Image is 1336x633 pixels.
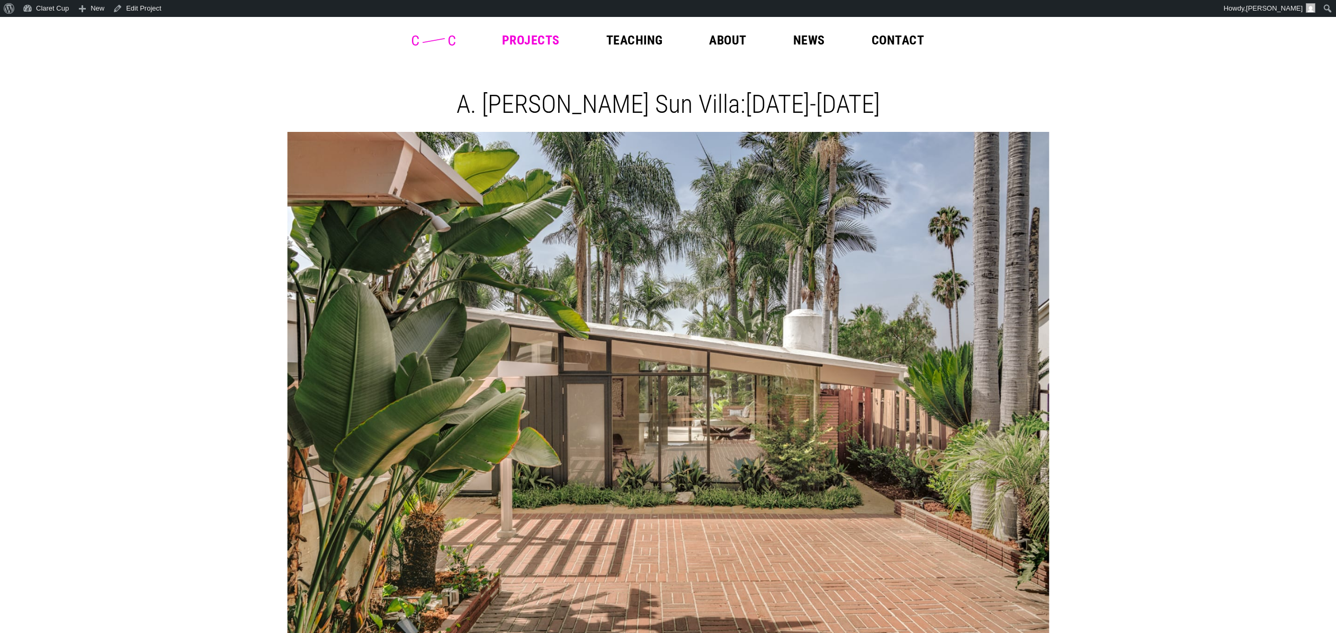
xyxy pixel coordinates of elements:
[606,34,663,47] a: Teaching
[1246,4,1303,12] span: [PERSON_NAME]
[295,89,1041,119] h1: A. [PERSON_NAME] Sun Villa:[DATE]-[DATE]
[793,34,825,47] a: News
[502,34,924,47] nav: Main Menu
[502,34,560,47] a: Projects
[872,34,924,47] a: Contact
[709,34,746,47] a: About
